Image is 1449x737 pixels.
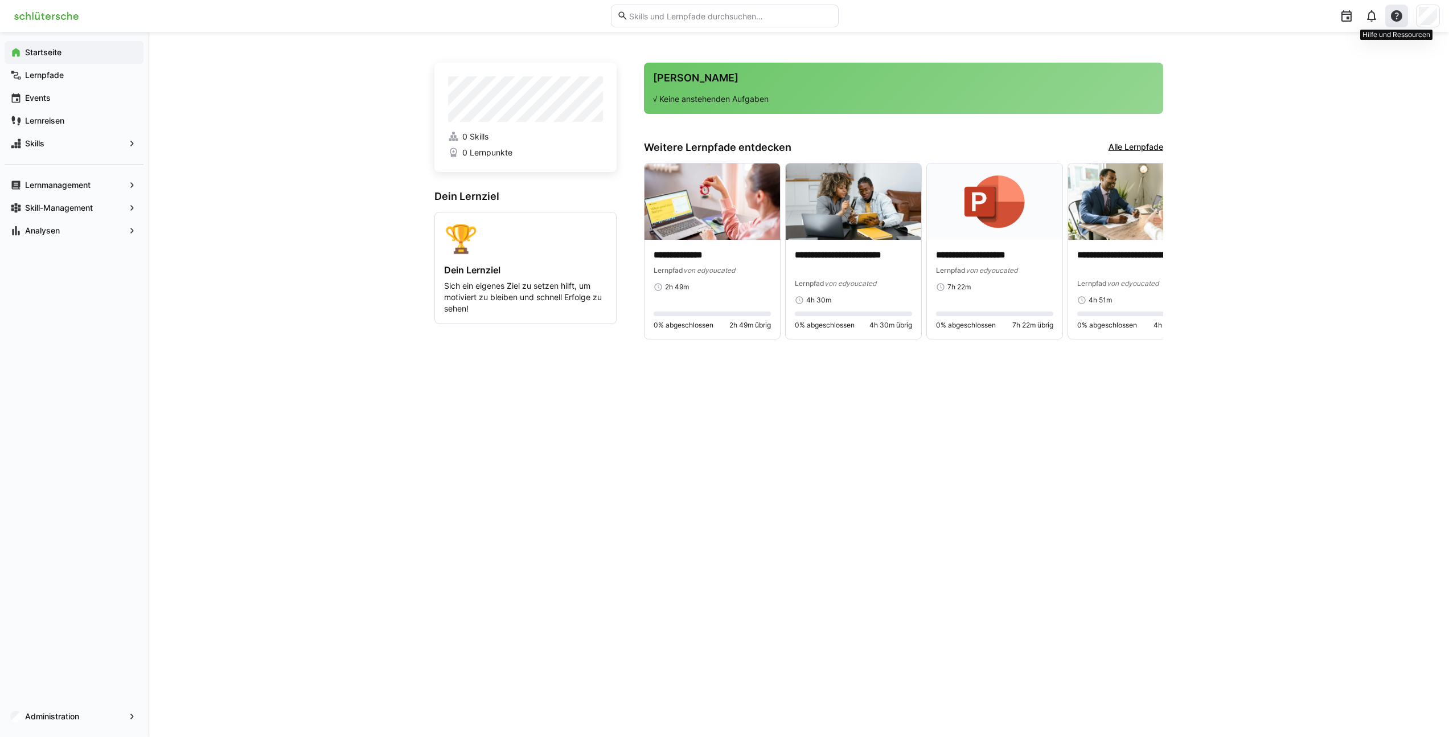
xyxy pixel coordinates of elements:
[947,282,971,292] span: 7h 22m
[1107,279,1159,288] span: von edyoucated
[462,131,489,142] span: 0 Skills
[653,93,1154,105] p: √ Keine anstehenden Aufgaben
[1077,279,1107,288] span: Lernpfad
[628,11,832,21] input: Skills und Lernpfade durchsuchen…
[1360,30,1432,40] div: Hilfe und Ressourcen
[444,222,607,255] div: 🏆
[665,282,689,292] span: 2h 49m
[444,264,607,276] h4: Dein Lernziel
[653,72,1154,84] h3: [PERSON_NAME]
[644,141,791,154] h3: Weitere Lernpfade entdecken
[729,321,771,330] span: 2h 49m übrig
[795,321,855,330] span: 0% abgeschlossen
[654,266,683,275] span: Lernpfad
[654,321,713,330] span: 0% abgeschlossen
[966,266,1017,275] span: von edyoucated
[786,163,921,240] img: image
[936,321,996,330] span: 0% abgeschlossen
[645,163,780,240] img: image
[1077,321,1137,330] span: 0% abgeschlossen
[683,266,735,275] span: von edyoucated
[434,190,617,203] h3: Dein Lernziel
[448,131,603,142] a: 0 Skills
[1109,141,1163,154] a: Alle Lernpfade
[927,163,1062,240] img: image
[795,279,824,288] span: Lernpfad
[1089,296,1112,305] span: 4h 51m
[444,280,607,314] p: Sich ein eigenes Ziel zu setzen hilft, um motiviert zu bleiben und schnell Erfolge zu sehen!
[869,321,912,330] span: 4h 30m übrig
[462,147,512,158] span: 0 Lernpunkte
[1012,321,1053,330] span: 7h 22m übrig
[1154,321,1194,330] span: 4h 51m übrig
[824,279,876,288] span: von edyoucated
[806,296,831,305] span: 4h 30m
[936,266,966,275] span: Lernpfad
[1068,163,1204,240] img: image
